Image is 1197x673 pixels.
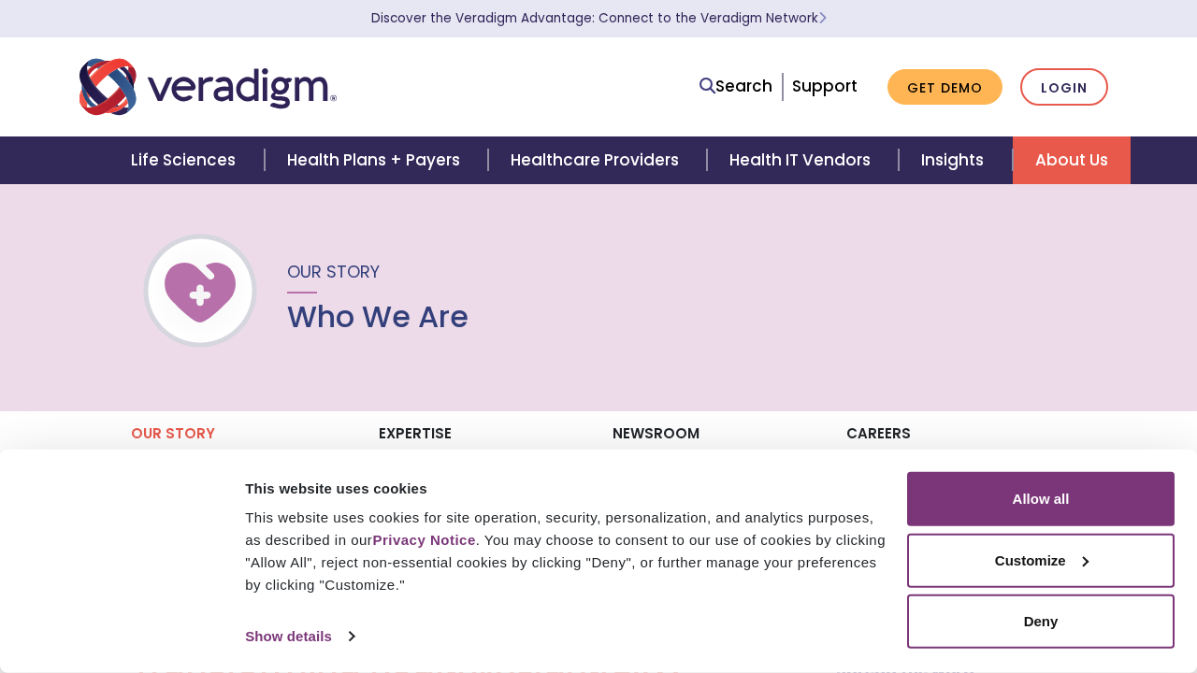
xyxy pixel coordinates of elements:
[245,477,886,499] div: This website uses cookies
[1013,136,1131,184] a: About Us
[1020,68,1108,107] a: Login
[371,9,827,27] a: Discover the Veradigm Advantage: Connect to the Veradigm NetworkLearn More
[792,75,858,97] a: Support
[699,74,772,99] a: Search
[488,136,707,184] a: Healthcare Providers
[79,56,337,118] img: Veradigm logo
[287,260,380,283] span: Our Story
[372,532,475,548] a: Privacy Notice
[907,533,1175,587] button: Customize
[108,136,264,184] a: Life Sciences
[265,136,488,184] a: Health Plans + Payers
[907,472,1175,526] button: Allow all
[907,594,1175,649] button: Deny
[287,299,469,335] h1: Who We Are
[887,69,1002,106] a: Get Demo
[245,623,353,651] a: Show details
[707,136,899,184] a: Health IT Vendors
[245,507,886,596] div: This website uses cookies for site operation, security, personalization, and analytics purposes, ...
[818,9,827,27] span: Learn More
[899,136,1012,184] a: Insights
